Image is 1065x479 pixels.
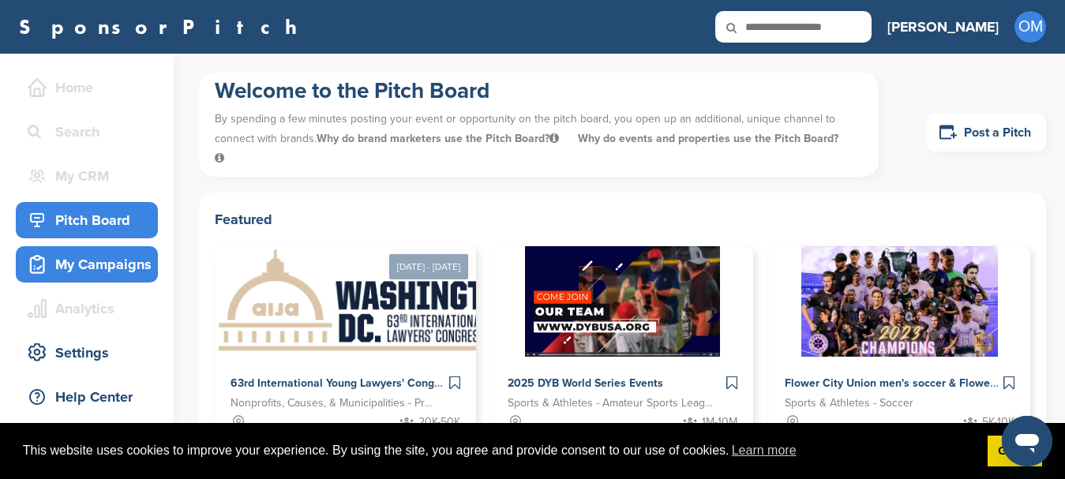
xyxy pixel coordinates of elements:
[1014,11,1046,43] span: OM
[215,208,1030,230] h2: Featured
[24,339,158,367] div: Settings
[24,118,158,146] div: Search
[24,206,158,234] div: Pitch Board
[801,246,998,357] img: Sponsorpitch &
[215,77,863,105] h1: Welcome to the Pitch Board
[389,254,468,279] div: [DATE] - [DATE]
[16,246,158,283] a: My Campaigns
[24,294,158,323] div: Analytics
[492,246,753,447] a: Sponsorpitch & 2025 DYB World Series Events Sports & Athletes - Amateur Sports Leagues 1M-10M
[231,395,437,412] span: Nonprofits, Causes, & Municipalities - Professional Development
[16,158,158,194] a: My CRM
[19,17,307,37] a: SponsorPitch
[24,383,158,411] div: Help Center
[215,246,528,357] img: Sponsorpitch &
[24,250,158,279] div: My Campaigns
[1002,416,1052,466] iframe: Button to launch messaging window
[525,246,720,357] img: Sponsorpitch &
[785,395,913,412] span: Sports & Athletes - Soccer
[16,335,158,371] a: Settings
[215,105,863,173] p: By spending a few minutes posting your event or opportunity on the pitch board, you open up an ad...
[16,290,158,327] a: Analytics
[24,162,158,190] div: My CRM
[16,202,158,238] a: Pitch Board
[418,414,460,431] span: 20K-50K
[231,376,456,390] span: 63rd International Young Lawyers' Congress
[16,379,158,415] a: Help Center
[23,439,975,462] span: This website uses cookies to improve your experience. By using the site, you agree and provide co...
[982,414,1014,431] span: 5K-10K
[508,395,714,412] span: Sports & Athletes - Amateur Sports Leagues
[702,414,737,431] span: 1M-10M
[769,246,1030,447] a: Sponsorpitch & Flower City Union men's soccer & Flower City 1872 women's soccer Sports & Athletes...
[317,132,562,145] span: Why do brand marketers use the Pitch Board?
[926,113,1046,152] a: Post a Pitch
[16,69,158,106] a: Home
[24,73,158,102] div: Home
[988,436,1042,467] a: dismiss cookie message
[215,221,476,447] a: [DATE] - [DATE] Sponsorpitch & 63rd International Young Lawyers' Congress Nonprofits, Causes, & M...
[887,9,999,44] a: [PERSON_NAME]
[729,439,799,462] a: learn more about cookies
[16,114,158,150] a: Search
[508,376,663,390] span: 2025 DYB World Series Events
[887,16,999,38] h3: [PERSON_NAME]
